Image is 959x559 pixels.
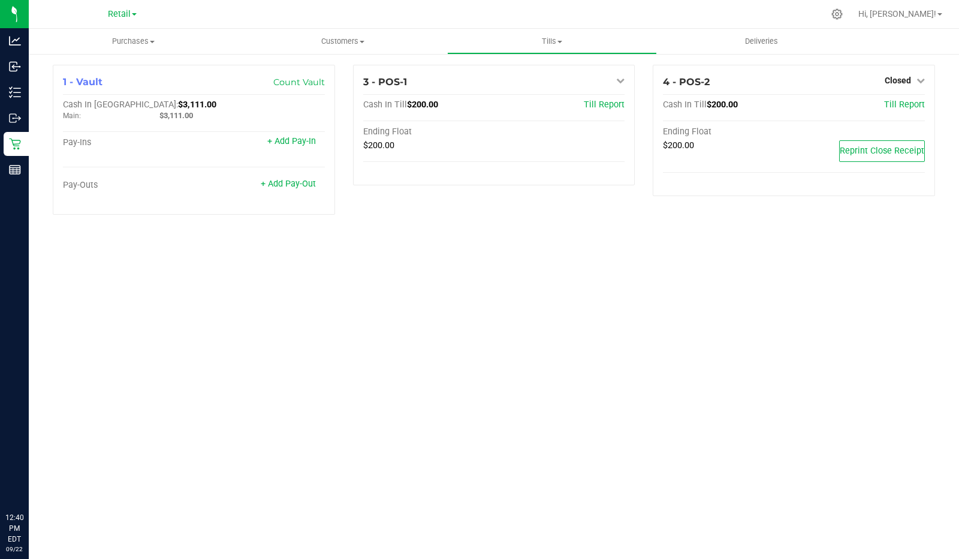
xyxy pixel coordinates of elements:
a: Till Report [584,100,625,110]
span: $3,111.00 [178,100,216,110]
inline-svg: Reports [9,164,21,176]
a: Tills [447,29,656,54]
span: $200.00 [707,100,738,110]
iframe: Resource center [12,463,48,499]
span: Deliveries [729,36,794,47]
span: Cash In Till [363,100,407,110]
span: $200.00 [407,100,438,110]
span: Main: [63,112,81,120]
button: Reprint Close Receipt [839,140,925,162]
div: Pay-Ins [63,137,194,148]
span: Retail [108,9,131,19]
span: 4 - POS-2 [663,76,710,88]
div: Manage settings [830,8,845,20]
span: Purchases [29,36,238,47]
inline-svg: Retail [9,138,21,150]
a: Deliveries [657,29,866,54]
span: $200.00 [363,140,394,151]
div: Ending Float [663,127,794,137]
span: $3,111.00 [159,111,193,120]
span: Cash In [GEOGRAPHIC_DATA]: [63,100,178,110]
span: Closed [885,76,911,85]
span: Hi, [PERSON_NAME]! [858,9,936,19]
span: Cash In Till [663,100,707,110]
p: 09/22 [5,545,23,554]
inline-svg: Inventory [9,86,21,98]
a: Till Report [884,100,925,110]
span: Customers [239,36,447,47]
span: 1 - Vault [63,76,102,88]
a: + Add Pay-In [267,136,316,146]
span: Reprint Close Receipt [840,146,924,156]
a: Purchases [29,29,238,54]
a: + Add Pay-Out [261,179,316,189]
inline-svg: Inbound [9,61,21,73]
inline-svg: Outbound [9,112,21,124]
a: Customers [238,29,447,54]
inline-svg: Analytics [9,35,21,47]
div: Pay-Outs [63,180,194,191]
p: 12:40 PM EDT [5,512,23,545]
span: Tills [448,36,656,47]
a: Count Vault [273,77,325,88]
span: $200.00 [663,140,694,151]
span: 3 - POS-1 [363,76,407,88]
div: Ending Float [363,127,494,137]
